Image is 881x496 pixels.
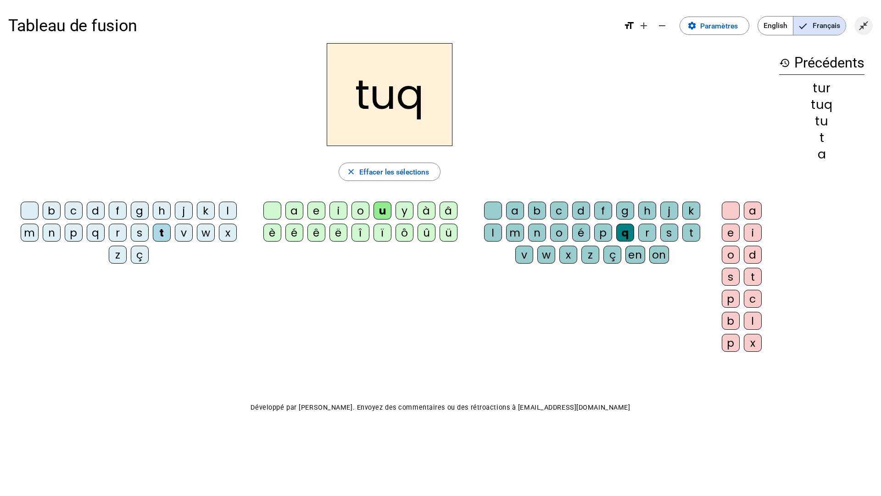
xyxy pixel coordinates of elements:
div: z [581,246,599,264]
div: c [65,202,83,220]
mat-icon: add [638,20,649,31]
div: s [722,268,740,286]
div: r [109,224,127,242]
div: â [440,202,457,220]
div: ü [440,224,457,242]
div: ô [396,224,413,242]
div: g [131,202,149,220]
div: u [374,202,391,220]
mat-icon: history [779,57,790,68]
div: f [109,202,127,220]
div: m [21,224,39,242]
div: h [153,202,171,220]
div: on [649,246,669,264]
div: d [572,202,590,220]
div: a [506,202,524,220]
div: î [351,224,369,242]
div: l [744,312,762,330]
span: Français [793,17,846,35]
div: a [779,148,864,160]
div: j [175,202,193,220]
div: è [263,224,281,242]
h3: Précédents [779,51,864,75]
p: Développé par [PERSON_NAME]. Envoyez des commentaires ou des rétroactions à [EMAIL_ADDRESS][DOMAI... [8,401,873,414]
div: c [744,290,762,308]
div: tu [779,115,864,127]
div: x [744,334,762,352]
button: Diminuer la taille de la police [653,17,671,35]
div: ë [329,224,347,242]
div: q [87,224,105,242]
div: k [197,202,215,220]
div: k [682,202,700,220]
div: m [506,224,524,242]
div: v [515,246,533,264]
div: w [537,246,555,264]
div: l [219,202,237,220]
div: i [329,202,347,220]
div: p [722,334,740,352]
span: Effacer les sélections [359,166,429,178]
div: j [660,202,678,220]
div: d [87,202,105,220]
div: r [638,224,656,242]
div: n [43,224,61,242]
div: ç [603,246,621,264]
div: f [594,202,612,220]
div: l [484,224,502,242]
div: e [722,224,740,242]
div: c [550,202,568,220]
div: v [175,224,193,242]
div: en [625,246,645,264]
div: a [744,202,762,220]
div: x [219,224,237,242]
div: tur [779,82,864,94]
div: s [131,224,149,242]
div: t [779,131,864,144]
div: s [660,224,678,242]
h1: Tableau de fusion [8,9,615,42]
div: w [197,224,215,242]
div: z [109,246,127,264]
div: o [351,202,369,220]
div: ê [307,224,325,242]
div: e [307,202,325,220]
button: Quitter le plein écran [854,17,873,35]
div: t [744,268,762,286]
div: b [43,202,61,220]
div: o [722,246,740,264]
div: û [418,224,435,242]
mat-icon: remove [657,20,668,31]
div: ç [131,246,149,264]
div: é [572,224,590,242]
span: Paramètres [700,20,738,32]
span: English [758,17,793,35]
button: Effacer les sélections [339,163,441,181]
mat-icon: close_fullscreen [858,20,869,31]
div: i [744,224,762,242]
div: p [722,290,740,308]
div: b [722,312,740,330]
div: o [550,224,568,242]
div: ï [374,224,391,242]
div: t [153,224,171,242]
mat-icon: settings [687,21,697,30]
button: Augmenter la taille de la police [635,17,653,35]
div: q [616,224,634,242]
mat-icon: format_size [624,20,635,31]
div: p [65,224,83,242]
div: g [616,202,634,220]
div: b [528,202,546,220]
div: y [396,202,413,220]
div: a [285,202,303,220]
mat-button-toggle-group: Language selection [758,16,846,35]
div: t [682,224,700,242]
h2: tuq [327,43,452,146]
mat-icon: close [346,167,356,176]
button: Paramètres [680,17,749,35]
div: n [528,224,546,242]
div: d [744,246,762,264]
div: h [638,202,656,220]
div: x [559,246,577,264]
div: p [594,224,612,242]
